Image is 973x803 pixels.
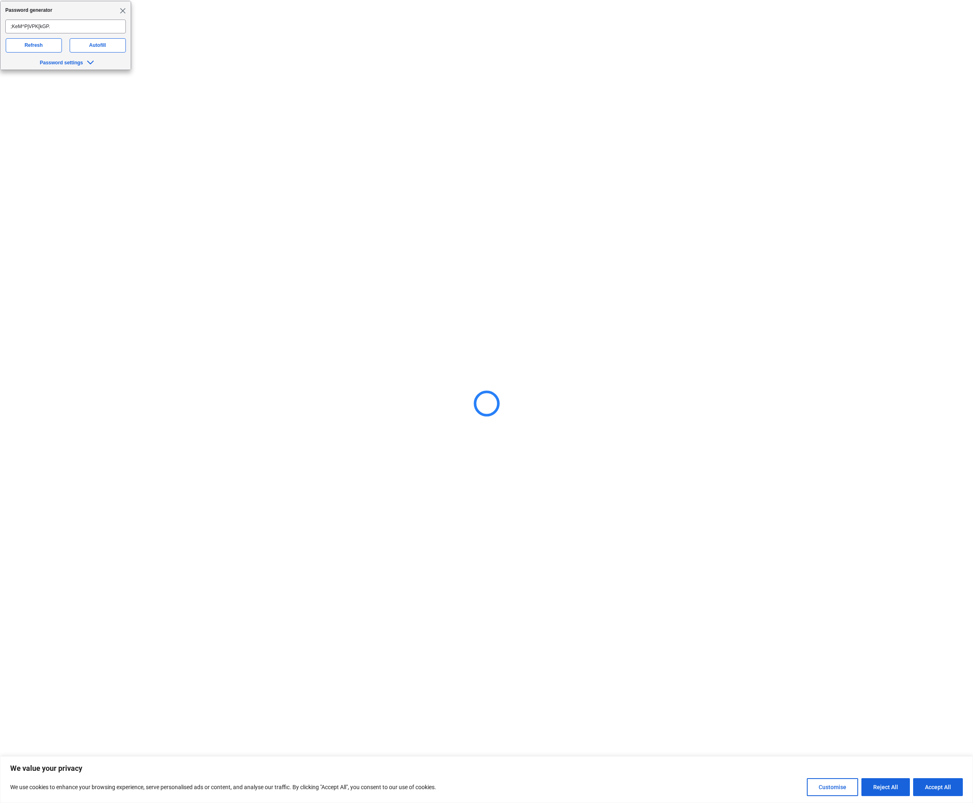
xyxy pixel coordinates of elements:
[40,59,83,64] span: Password settings
[10,782,436,792] p: We use cookies to enhance your browsing experience, serve personalised ads or content, and analys...
[807,778,858,796] button: Customise
[119,7,125,13] span: Close
[10,764,963,773] p: We value your privacy
[5,5,52,13] span: Password generator
[913,778,963,796] button: Accept All
[5,37,61,51] button: Refresh
[861,778,910,796] button: Reject All
[69,37,125,51] button: Autofill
